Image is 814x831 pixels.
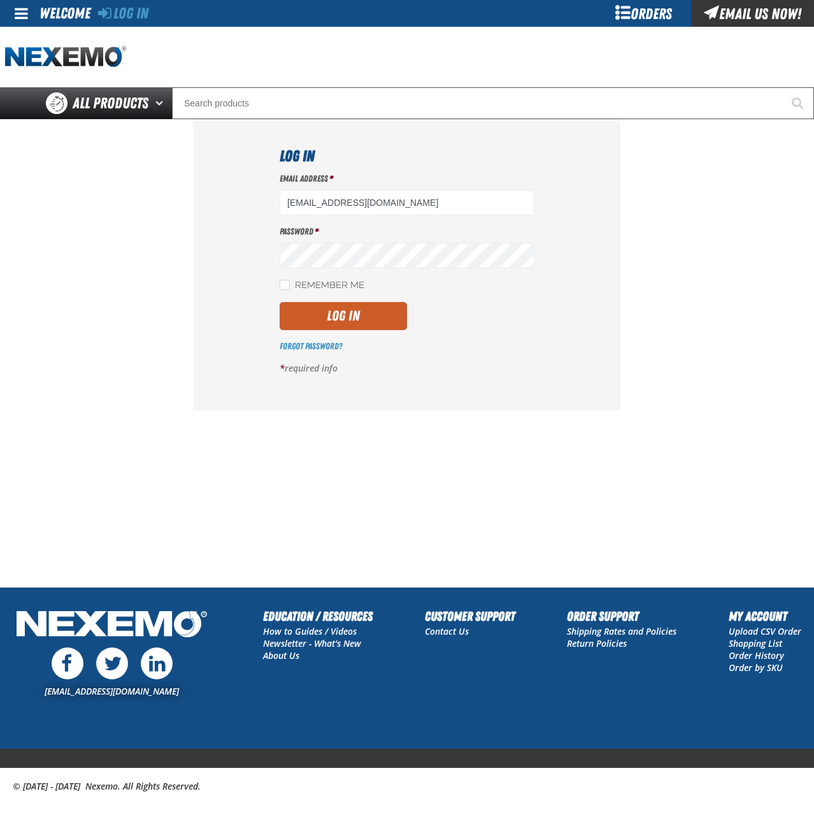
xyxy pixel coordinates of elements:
h2: Order Support [567,607,676,626]
a: About Us [263,649,299,661]
a: Return Policies [567,637,627,649]
button: Open All Products pages [151,87,172,119]
button: Start Searching [782,87,814,119]
a: Contact Us [425,625,469,637]
input: Remember Me [280,280,290,290]
span: All Products [73,92,148,115]
label: Email Address [280,173,534,185]
a: Order by SKU [729,661,783,674]
a: Shopping List [729,637,782,649]
label: Password [280,226,534,238]
img: Nexemo logo [5,46,126,68]
h2: Customer Support [425,607,515,626]
button: Log In [280,302,407,330]
h2: Education / Resources [263,607,373,626]
h2: My Account [729,607,801,626]
a: How to Guides / Videos [263,625,357,637]
a: Forgot Password? [280,341,342,351]
a: Shipping Rates and Policies [567,625,676,637]
h1: Log In [280,145,534,168]
a: Upload CSV Order [729,625,801,637]
label: Remember Me [280,280,364,292]
input: Search [172,87,814,119]
a: Log In [98,4,148,22]
a: [EMAIL_ADDRESS][DOMAIN_NAME] [45,685,179,697]
p: required info [280,363,534,375]
a: Order History [729,649,784,661]
a: Newsletter - What's New [263,637,361,649]
a: Home [5,46,126,68]
img: Nexemo Logo [13,607,211,644]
